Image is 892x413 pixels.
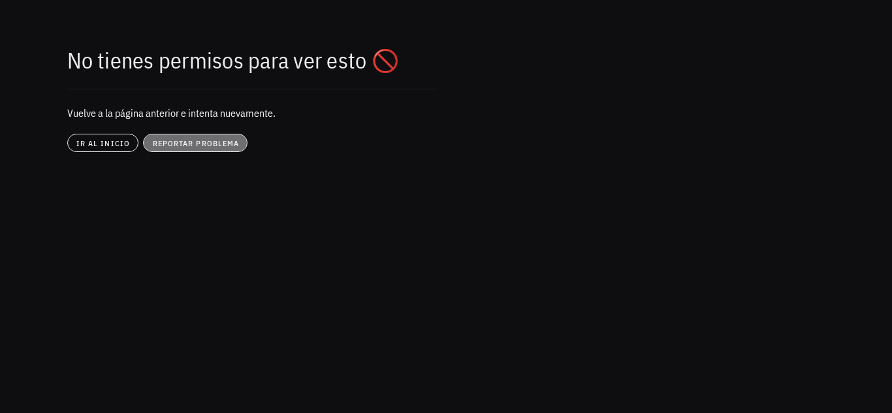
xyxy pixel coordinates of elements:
[76,138,130,148] span: ir al inicio
[67,47,567,73] div: No tienes permisos para ver esto 🚫
[67,134,139,152] button: ir al inicio
[143,134,247,152] button: reportar problema
[152,138,239,148] span: reportar problema
[67,106,276,119] span: Vuelve a la página anterior e intenta nuevamente.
